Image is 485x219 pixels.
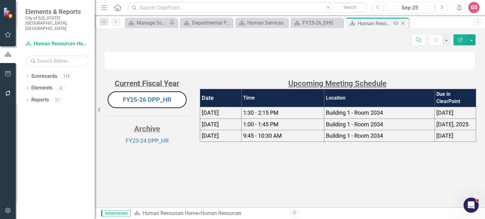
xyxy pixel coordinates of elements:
div: » [134,210,285,217]
div: Sep-25 [388,4,432,12]
a: FY23-24 DPP_HR [126,137,169,144]
input: Search Below... [25,55,88,66]
div: FY25-26_DHS [302,19,342,27]
span: [DATE] [202,121,219,128]
strong: Time [243,95,255,101]
div: Departmental Performance Plans - 3 Columns [192,19,231,27]
a: Reports [31,96,49,104]
iframe: Intercom live chat [464,198,479,213]
span: , 2025 [453,121,469,128]
div: Human Services [247,19,286,27]
a: Elements [31,84,52,92]
a: Manage Scorecards [126,19,168,27]
span: Building 1 - Room 2034 [326,121,383,128]
a: Human Resources Home [143,210,198,216]
a: FY25-26_DHS [292,19,342,27]
strong: Date [202,95,214,101]
span: Elements & Reports [25,8,88,15]
a: Human Services [237,19,286,27]
button: Search [334,3,366,12]
span: [DATE] [202,132,219,139]
span: Search [343,5,357,10]
strong: Current Fiscal Year [115,79,179,88]
strong: Location [326,95,345,101]
span: Administrator [101,210,131,216]
button: GS [468,2,480,13]
button: Sep-25 [386,2,434,13]
div: Human Resources [201,210,241,216]
span: Building 1 - Room 2034 [326,109,383,116]
span: [DATE] [436,109,453,116]
button: FY25-26 DPP_HR [108,91,187,108]
strong: Upcoming Meeting Schedule [288,79,386,88]
a: FY25-26 DPP_HR [123,96,171,103]
div: Manage Scorecards [137,19,168,27]
div: 116 [60,73,73,79]
a: Human Resources Home [25,40,88,48]
small: City of [US_STATE][GEOGRAPHIC_DATA], [GEOGRAPHIC_DATA] [25,15,88,31]
span: Building 1 - Room 2034 [326,132,383,139]
a: Scorecards [31,73,57,80]
span: [DATE] [202,109,219,116]
span: 1:00 - 1:45 PM [243,121,278,128]
div: 17 [52,97,62,103]
span: [DATE] [436,132,453,139]
span: 9:45 - 10:30 AM [243,132,282,139]
strong: Archive [134,124,160,133]
a: Departmental Performance Plans - 3 Columns [182,19,231,27]
div: Human Resources [358,20,392,27]
div: 0 [56,85,66,91]
strong: Due in ClearPoint [436,91,460,104]
span: [DATE] [436,121,453,128]
span: 1:30 - 2:15 PM [243,109,278,116]
input: Search ClearPoint... [128,2,367,13]
img: ClearPoint Strategy [3,7,14,18]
